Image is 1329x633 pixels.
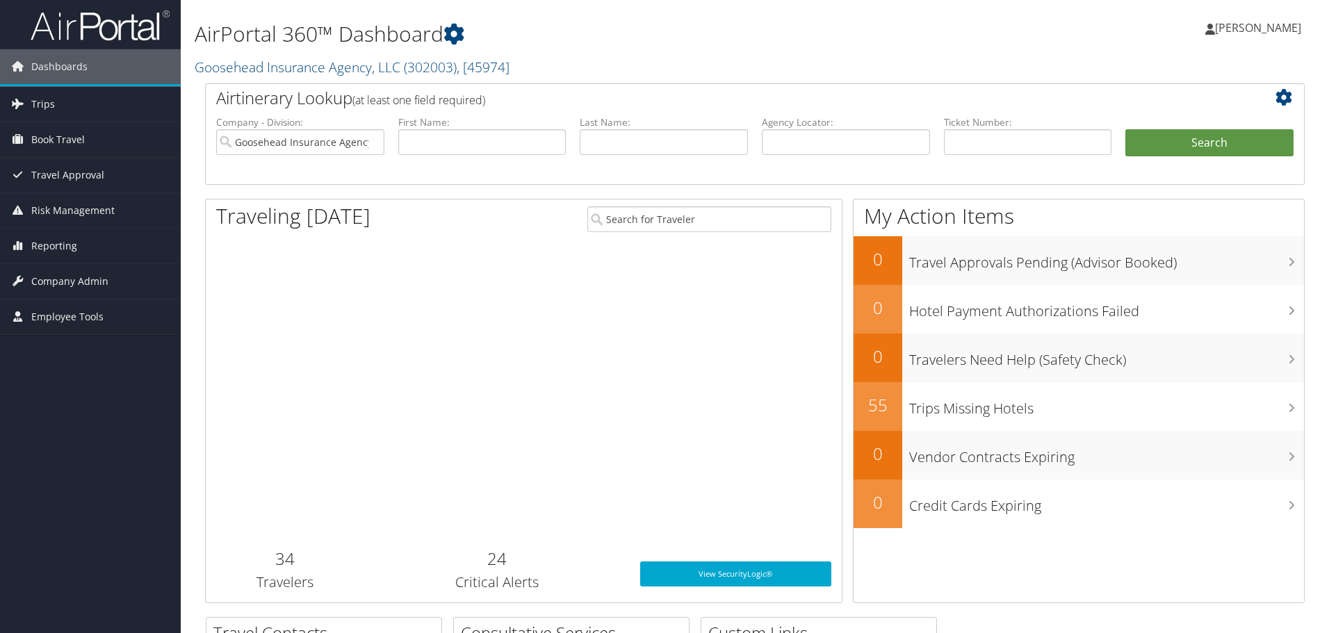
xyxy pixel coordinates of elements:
[31,122,85,157] span: Book Travel
[854,247,902,271] h2: 0
[216,86,1202,110] h2: Airtinerary Lookup
[854,442,902,466] h2: 0
[31,87,55,122] span: Trips
[909,489,1304,516] h3: Credit Cards Expiring
[31,158,104,192] span: Travel Approval
[944,115,1112,129] label: Ticket Number:
[375,547,619,570] h2: 24
[31,49,88,84] span: Dashboards
[854,236,1304,285] a: 0Travel Approvals Pending (Advisor Booked)
[1215,20,1301,35] span: [PERSON_NAME]
[854,334,1304,382] a: 0Travelers Need Help (Safety Check)
[909,246,1304,272] h3: Travel Approvals Pending (Advisor Booked)
[216,202,370,231] h1: Traveling [DATE]
[854,382,1304,431] a: 55Trips Missing Hotels
[909,441,1304,467] h3: Vendor Contracts Expiring
[31,193,115,228] span: Risk Management
[375,573,619,592] h3: Critical Alerts
[854,296,902,320] h2: 0
[31,229,77,263] span: Reporting
[216,547,354,570] h2: 34
[854,345,902,368] h2: 0
[404,58,457,76] span: ( 302003 )
[854,202,1304,231] h1: My Action Items
[854,491,902,514] h2: 0
[587,206,831,232] input: Search for Traveler
[854,431,1304,479] a: 0Vendor Contracts Expiring
[854,285,1304,334] a: 0Hotel Payment Authorizations Failed
[31,299,104,334] span: Employee Tools
[352,92,485,108] span: (at least one field required)
[31,9,170,42] img: airportal-logo.png
[31,264,108,299] span: Company Admin
[854,479,1304,528] a: 0Credit Cards Expiring
[580,115,748,129] label: Last Name:
[640,561,831,586] a: View SecurityLogic®
[1205,7,1315,49] a: [PERSON_NAME]
[195,58,509,76] a: Goosehead Insurance Agency, LLC
[195,19,942,49] h1: AirPortal 360™ Dashboard
[854,393,902,417] h2: 55
[909,343,1304,370] h3: Travelers Need Help (Safety Check)
[216,573,354,592] h3: Travelers
[909,392,1304,418] h3: Trips Missing Hotels
[457,58,509,76] span: , [ 45974 ]
[398,115,566,129] label: First Name:
[1125,129,1294,157] button: Search
[762,115,930,129] label: Agency Locator:
[909,295,1304,321] h3: Hotel Payment Authorizations Failed
[216,115,384,129] label: Company - Division:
